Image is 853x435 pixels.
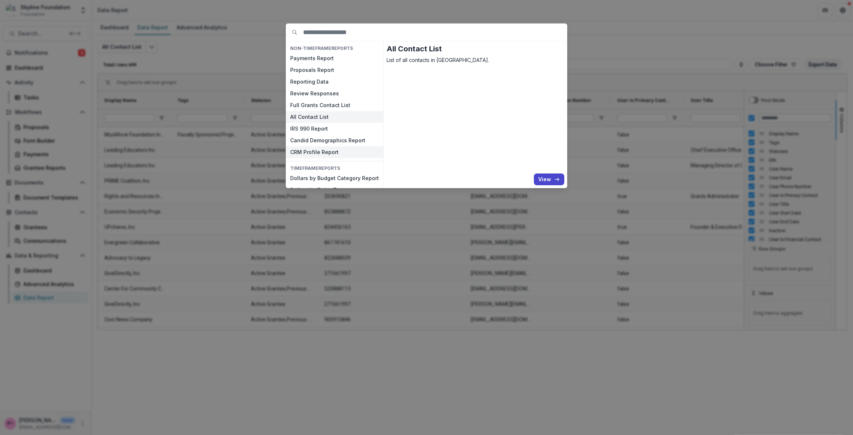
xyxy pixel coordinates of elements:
[286,99,383,111] button: Full Grants Contact List
[286,111,383,123] button: All Contact List
[534,173,564,185] button: View
[286,88,383,99] button: Review Responses
[387,56,564,64] p: List of all contacts in [GEOGRAPHIC_DATA].
[286,44,383,52] h4: NON-TIMEFRAME Reports
[286,135,383,146] button: Candid Demographics Report
[286,184,383,196] button: Dollars by Entity Tags
[286,64,383,76] button: Proposals Report
[286,123,383,135] button: IRS 990 Report
[286,52,383,64] button: Payments Report
[286,173,383,184] button: Dollars by Budget Category Report
[286,164,383,172] h4: TIMEFRAME Reports
[387,44,564,53] h2: All Contact List
[286,146,383,158] button: CRM Profile Report
[286,76,383,88] button: Reporting Data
